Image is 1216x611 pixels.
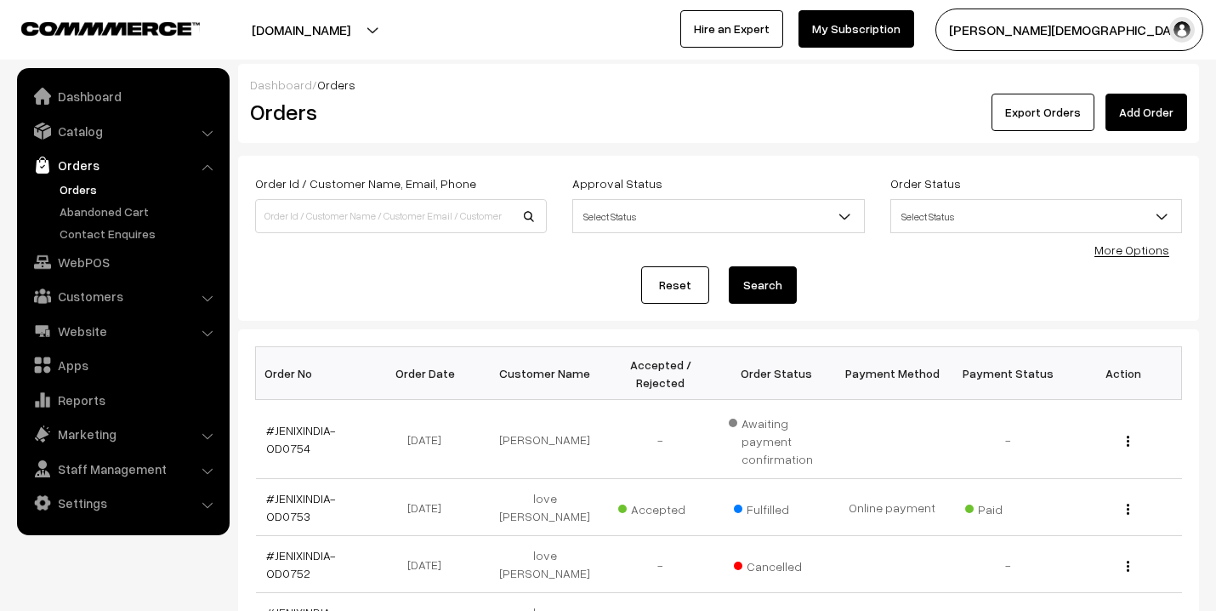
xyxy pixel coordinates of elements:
[935,9,1203,51] button: [PERSON_NAME][DEMOGRAPHIC_DATA]
[372,536,487,593] td: [DATE]
[21,17,170,37] a: COMMMERCE
[21,81,224,111] a: Dashboard
[890,199,1182,233] span: Select Status
[950,536,1065,593] td: -
[729,410,824,468] span: Awaiting payment confirmation
[317,77,355,92] span: Orders
[1065,347,1181,400] th: Action
[603,536,719,593] td: -
[250,77,312,92] a: Dashboard
[21,150,224,180] a: Orders
[572,199,864,233] span: Select Status
[487,536,603,593] td: love [PERSON_NAME]
[734,496,819,518] span: Fulfilled
[798,10,914,48] a: My Subscription
[680,10,783,48] a: Hire an Expert
[603,347,719,400] th: Accepted / Rejected
[950,347,1065,400] th: Payment Status
[834,479,950,536] td: Online payment
[21,316,224,346] a: Website
[192,9,410,51] button: [DOMAIN_NAME]
[965,496,1050,518] span: Paid
[266,491,336,523] a: #JENIXINDIA-OD0753
[1169,17,1195,43] img: user
[719,347,834,400] th: Order Status
[372,479,487,536] td: [DATE]
[21,488,224,518] a: Settings
[734,553,819,575] span: Cancelled
[266,548,336,580] a: #JENIXINDIA-OD0752
[572,174,662,192] label: Approval Status
[21,247,224,277] a: WebPOS
[487,347,603,400] th: Customer Name
[372,400,487,479] td: [DATE]
[992,94,1094,131] button: Export Orders
[891,202,1181,231] span: Select Status
[21,22,200,35] img: COMMMERCE
[890,174,961,192] label: Order Status
[487,479,603,536] td: love [PERSON_NAME]
[1094,243,1169,257] a: More Options
[1127,436,1129,447] img: Menu
[21,454,224,484] a: Staff Management
[250,76,1187,94] div: /
[603,400,719,479] td: -
[250,99,545,125] h2: Orders
[487,400,603,479] td: [PERSON_NAME]
[21,385,224,415] a: Reports
[256,347,372,400] th: Order No
[372,347,487,400] th: Order Date
[21,350,224,380] a: Apps
[255,199,547,233] input: Order Id / Customer Name / Customer Email / Customer Phone
[618,496,703,518] span: Accepted
[21,281,224,311] a: Customers
[55,225,224,243] a: Contact Enquires
[21,419,224,449] a: Marketing
[729,266,797,304] button: Search
[1105,94,1187,131] a: Add Order
[255,174,476,192] label: Order Id / Customer Name, Email, Phone
[266,423,336,455] a: #JENIXINDIA-OD0754
[573,202,863,231] span: Select Status
[950,400,1065,479] td: -
[1127,561,1129,572] img: Menu
[21,116,224,146] a: Catalog
[641,266,709,304] a: Reset
[834,347,950,400] th: Payment Method
[1127,504,1129,515] img: Menu
[55,180,224,198] a: Orders
[55,203,224,220] a: Abandoned Cart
